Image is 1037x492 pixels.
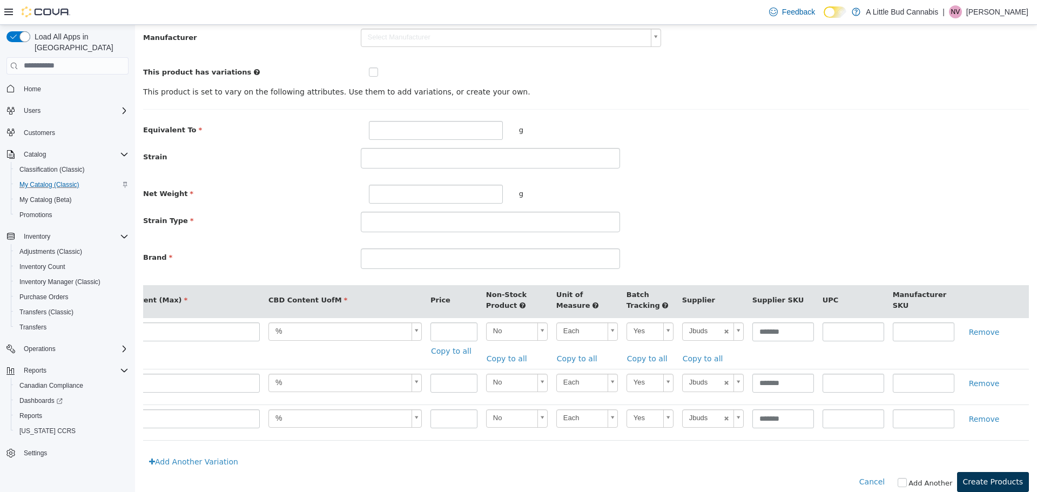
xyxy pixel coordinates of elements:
span: Unit of Measure [421,266,455,285]
div: g [376,96,401,111]
a: Yes [491,298,538,316]
a: Customers [19,126,59,139]
span: Promotions [15,208,129,221]
span: Inventory Count [15,260,129,273]
a: Select Manufacturer [226,4,527,22]
span: Transfers [15,321,129,334]
a: Adjustments (Classic) [15,245,86,258]
span: Customers [24,129,55,137]
a: Copy to all [351,324,398,344]
span: Strain [8,128,32,136]
div: Nick Vanderwal [949,5,962,18]
a: Transfers [15,321,51,334]
span: Catalog [19,148,129,161]
span: Manufacturer [8,9,62,17]
a: % [133,298,287,316]
a: % [133,385,287,403]
button: Catalog [2,147,133,162]
a: Yes [491,385,538,403]
span: % [134,385,272,402]
span: Operations [19,342,129,355]
button: Create Products [822,447,894,467]
span: Home [19,82,129,96]
span: Inventory [24,232,50,241]
button: Inventory [2,229,133,244]
span: Jbuds [548,298,585,315]
a: Copy to all [421,324,468,344]
a: Copy to all [295,316,342,336]
span: Dashboards [19,396,63,405]
span: No [352,349,398,366]
span: My Catalog (Beta) [19,196,72,204]
a: Canadian Compliance [15,379,87,392]
span: Price [295,271,315,279]
span: Select Manufacturer [226,4,512,21]
span: Purchase Orders [15,291,129,304]
span: Purchase Orders [19,293,69,301]
button: Reports [11,408,133,423]
a: Jbuds [547,349,609,367]
span: My Catalog (Classic) [19,180,79,189]
a: Each [421,385,483,403]
span: Load All Apps in [GEOGRAPHIC_DATA] [30,31,129,53]
span: Transfers (Classic) [15,306,129,319]
a: [US_STATE] CCRS [15,424,80,437]
a: Inventory Manager (Classic) [15,275,105,288]
span: My Catalog (Classic) [15,178,129,191]
span: Users [24,106,41,115]
span: % [134,298,272,315]
span: Classification (Classic) [15,163,129,176]
span: Batch Tracking [491,266,525,285]
p: A Little Bud Cannabis [866,5,938,18]
a: Reports [15,409,46,422]
a: Copy to all [491,324,538,344]
span: Reports [19,412,42,420]
a: Transfers (Classic) [15,306,78,319]
span: UPC [688,271,704,279]
span: Jbuds [548,349,585,366]
span: Each [422,349,468,366]
span: Adjustments (Classic) [19,247,82,256]
span: CBD Content UofM [133,271,212,279]
button: My Catalog (Classic) [11,177,133,192]
button: [US_STATE] CCRS [11,423,133,439]
a: My Catalog (Beta) [15,193,76,206]
a: Classification (Classic) [15,163,89,176]
span: Canadian Compliance [15,379,129,392]
span: Transfers [19,323,46,332]
span: Reports [24,366,46,375]
a: Promotions [15,208,57,221]
span: My Catalog (Beta) [15,193,129,206]
a: No [351,385,413,403]
button: Promotions [11,207,133,223]
span: Net Weight [8,165,58,173]
span: Inventory Manager (Classic) [19,278,100,286]
span: Users [19,104,129,117]
span: Classification (Classic) [19,165,85,174]
p: | [942,5,945,18]
button: Users [19,104,45,117]
span: Supplier SKU [617,271,669,279]
label: Add Another [773,453,817,464]
button: Customers [2,125,133,140]
p: [PERSON_NAME] [966,5,1028,18]
button: Operations [2,341,133,356]
span: % [134,349,272,367]
span: Non-Stock Product [351,266,392,285]
a: My Catalog (Classic) [15,178,84,191]
button: Classification (Classic) [11,162,133,177]
span: Brand [8,228,37,237]
a: Remove [828,298,871,318]
span: Each [422,298,468,315]
button: Inventory Count [11,259,133,274]
span: Operations [24,345,56,353]
span: Jbuds [548,385,585,402]
span: Settings [19,446,129,460]
a: No [351,298,413,316]
div: g [376,160,401,174]
button: Operations [19,342,60,355]
span: Canadian Compliance [19,381,83,390]
button: Catalog [19,148,50,161]
span: This product has variations [8,43,116,51]
button: Reports [19,364,51,377]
